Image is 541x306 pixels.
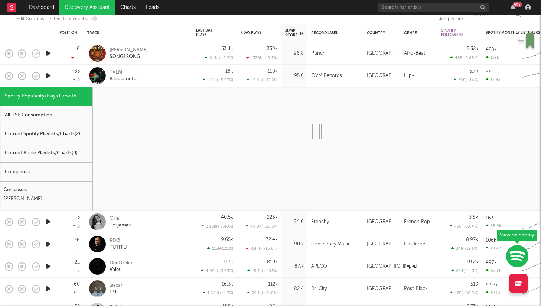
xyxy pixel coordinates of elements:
div: 19.2k [486,290,501,295]
div: lascar [110,282,123,289]
div: 58.9k [486,223,501,228]
div: 119k [486,55,499,60]
div: 90.7 [285,240,304,249]
a: OriaToi jamais [110,215,132,229]
div: A les écouter [110,76,138,83]
div: 485 ( -9.68 % ) [450,55,478,60]
div: 96.8 [285,49,304,58]
div: SONGI SONGI [110,54,148,60]
div: [GEOGRAPHIC_DATA] [367,71,397,80]
div: Toi jamais [110,222,132,229]
div: 106k [486,238,496,243]
div: [GEOGRAPHIC_DATA] [367,218,397,226]
div: [GEOGRAPHIC_DATA] [367,284,397,293]
div: 115 ( +1.21 % ) [207,246,233,251]
div: 85 [74,69,80,74]
div: 9.65k [221,237,233,242]
a: RDØTUTITU [110,238,127,251]
div: Genre [404,31,430,35]
div: 7 Day Plays [241,30,267,35]
div: APLCO [311,262,327,271]
div: 16.3k [222,282,233,287]
div: DeeOrSlim [110,260,134,267]
div: 87.7 [285,262,304,271]
div: Jump Score [439,5,463,27]
div: Oria [110,215,132,222]
div: 86k [486,70,494,74]
div: 19.9k ( +22.2 % ) [247,78,278,83]
div: French Pop [404,218,430,226]
div: 519 [470,282,478,287]
div: 398 ( +14 % ) [453,78,478,83]
div: Frenchy [311,218,329,226]
div: -1 [71,55,80,60]
div: 1.66k ( +11.3 % ) [203,291,233,296]
div: 94.6 [285,218,304,226]
div: 2 [73,78,80,83]
div: [GEOGRAPHIC_DATA] [367,240,397,249]
div: 63.6k [486,283,498,287]
div: Edit Columns [17,5,44,27]
button: 99+ [511,4,516,10]
span: ( 2 filters active) [63,17,91,21]
div: 40.5k [221,215,233,220]
div: OVM Records [311,71,342,80]
div: [GEOGRAPHIC_DATA] [367,49,397,58]
div: 10.4k [486,246,501,251]
div: 49.8k ( +28.3 % ) [245,224,278,229]
div: 18k [225,69,233,74]
div: 2 [73,224,80,229]
div: [PERSON_NAME] [110,47,148,54]
div: TUTITU [110,244,127,251]
div: 53.4k [221,46,233,51]
div: 730 ( +5.64 % ) [450,224,478,229]
div: Punch [311,49,326,58]
div: 8.97k [466,237,478,242]
div: TVLM [110,69,138,76]
div: Last Day Plays [196,28,222,37]
div: Filters [49,15,97,24]
div: Valet [110,267,134,273]
div: Track [87,31,188,35]
div: 339k [267,46,278,51]
div: 110k [268,69,278,74]
div: 428k [486,47,497,52]
div: Record Label [311,31,356,35]
div: 22 [75,260,80,265]
div: Hardcore [404,240,425,249]
div: 6.1k ( +12.9 % ) [205,55,233,60]
div: 72.4k [266,237,278,242]
div: 95.6 [285,71,304,80]
div: Filters(2 filters active) [49,5,97,27]
div: 3.8k [469,215,478,220]
div: Jump Score [285,29,304,38]
div: 810k [267,260,278,264]
div: 10.2k [467,260,478,264]
div: 170 ( +58.9 % ) [450,291,478,296]
div: 112k [268,282,278,287]
div: Jump Score [439,15,463,23]
a: [PERSON_NAME]SONGI SONGI [110,47,148,60]
div: 15.3k ( +1.93 % ) [247,268,278,273]
div: Hip-Hop/Rap [404,262,434,271]
div: 5.7k [469,69,478,74]
div: -14.4k ( -16.6 % ) [245,246,278,251]
div: RDØ [110,238,127,244]
a: DeeOrSlimValet [110,260,134,273]
div: -330k ( -49.3 % ) [246,55,278,60]
div: 60 [74,282,80,287]
div: 67.8k [486,268,501,273]
input: Search for artists [378,3,489,12]
div: Position [59,30,77,35]
div: 1 [73,291,80,296]
div: 3.16k ( +8.48 % ) [201,224,233,229]
div: 163k [486,216,496,220]
div: 15.4k [486,77,501,82]
div: 294 ( -41.3 % ) [451,268,478,273]
div: 171 [110,289,123,296]
div: Country [367,31,393,35]
div: 348 ( -12.6 % ) [451,246,478,251]
div: 5 [77,215,80,220]
div: [GEOGRAPHIC_DATA] [367,262,417,271]
div: Spotify Followers [441,28,467,37]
